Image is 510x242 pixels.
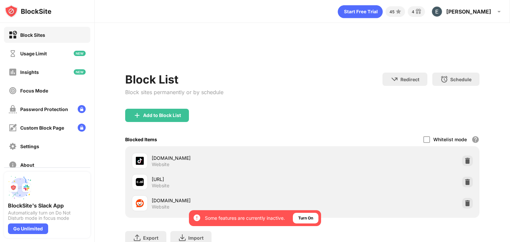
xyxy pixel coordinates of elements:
[136,178,144,186] img: favicons
[9,31,17,39] img: block-on.svg
[432,6,442,17] img: ACg8ocJIhD0X-Ze5pghcLIEnFGRWpnZmEQqO1AEGD53SmX6Gt7z3Mw=s96-c
[193,214,201,222] img: error-circle-white.svg
[152,204,169,210] div: Website
[20,106,68,112] div: Password Protection
[152,154,302,161] div: [DOMAIN_NAME]
[400,77,419,82] div: Redirect
[9,49,17,58] img: time-usage-off.svg
[20,144,39,149] div: Settings
[136,199,144,207] img: favicons
[8,202,86,209] div: BlockSite's Slack App
[20,32,45,38] div: Block Sites
[9,105,17,113] img: password-protection-off.svg
[414,8,422,16] img: reward-small.svg
[125,73,223,86] div: Block List
[9,161,17,169] img: about-off.svg
[9,124,17,132] img: customize-block-page-off.svg
[9,142,17,151] img: settings-off.svg
[394,8,402,16] img: points-small.svg
[20,69,39,75] div: Insights
[143,113,181,118] div: Add to Block List
[74,69,86,75] img: new-icon.svg
[8,223,48,234] div: Go Unlimited
[74,51,86,56] img: new-icon.svg
[152,161,169,167] div: Website
[205,215,285,221] div: Some features are currently inactive.
[450,77,471,82] div: Schedule
[78,124,86,132] img: lock-menu.svg
[5,5,51,18] img: logo-blocksite.svg
[433,137,467,142] div: Whitelist mode
[446,8,491,15] div: [PERSON_NAME]
[20,162,34,168] div: About
[8,210,86,221] div: Automatically turn on Do Not Disturb mode in focus mode
[9,87,17,95] img: focus-off.svg
[125,41,479,65] iframe: Banner
[8,176,32,200] img: push-slack.svg
[298,215,313,221] div: Turn On
[389,9,394,14] div: 45
[20,51,47,56] div: Usage Limit
[152,176,302,183] div: [URL]
[125,137,157,142] div: Blocked Items
[20,125,64,131] div: Custom Block Page
[125,89,223,95] div: Block sites permanently or by schedule
[152,183,169,189] div: Website
[136,157,144,165] img: favicons
[412,9,414,14] div: 4
[152,197,302,204] div: [DOMAIN_NAME]
[143,235,158,241] div: Export
[20,88,48,93] div: Focus Mode
[188,235,204,241] div: Import
[78,105,86,113] img: lock-menu.svg
[9,68,17,76] img: insights-off.svg
[338,5,383,18] div: animation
